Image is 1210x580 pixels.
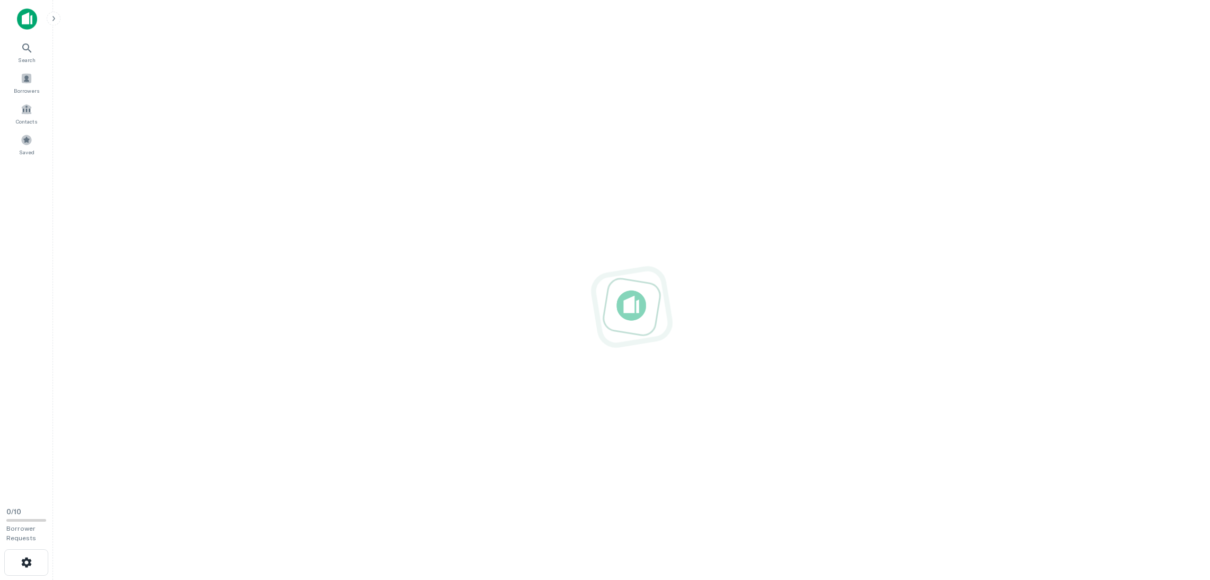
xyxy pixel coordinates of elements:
span: Search [18,56,36,64]
span: Borrowers [14,86,39,95]
span: Saved [19,148,34,156]
img: capitalize-icon.png [17,8,37,30]
span: 0 / 10 [6,508,21,516]
span: Borrower Requests [6,525,36,542]
span: Contacts [16,117,37,126]
iframe: Chat Widget [1157,495,1210,546]
a: Contacts [3,99,50,128]
a: Saved [3,130,50,159]
a: Borrowers [3,68,50,97]
a: Search [3,38,50,66]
